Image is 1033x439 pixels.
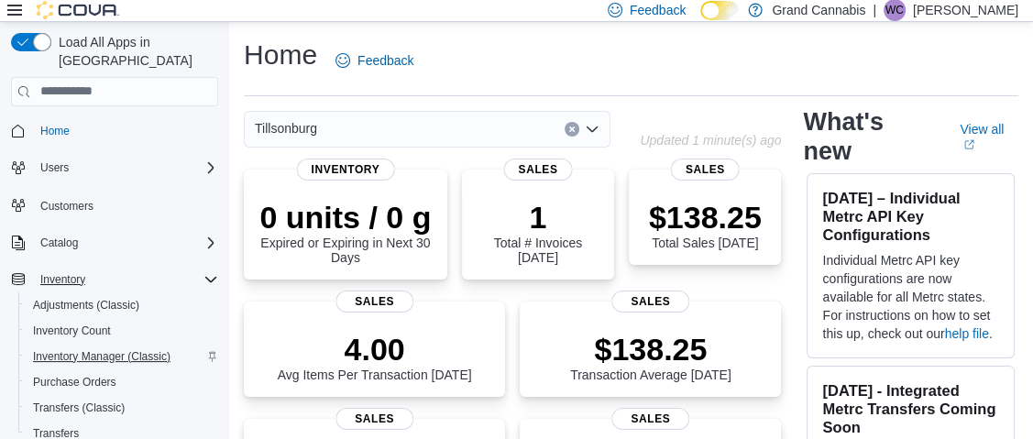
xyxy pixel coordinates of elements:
span: Users [40,160,69,175]
a: Customers [33,195,101,217]
button: Inventory Count [18,318,225,344]
button: Clear input [565,122,579,137]
span: Transfers (Classic) [26,397,218,419]
h1: Home [244,37,317,73]
h3: [DATE] – Individual Metrc API Key Configurations [822,189,999,244]
h2: What's new [803,107,938,166]
button: Inventory [33,269,93,291]
span: Adjustments (Classic) [26,294,218,316]
a: Adjustments (Classic) [26,294,147,316]
span: Inventory Count [33,324,111,338]
span: Sales [503,159,572,181]
span: Inventory Count [26,320,218,342]
span: Purchase Orders [33,375,116,390]
div: Total # Invoices [DATE] [477,199,599,265]
span: Catalog [33,232,218,254]
span: Inventory [33,269,218,291]
span: Feedback [357,51,413,70]
span: Customers [33,193,218,216]
p: $138.25 [570,331,731,368]
span: Adjustments (Classic) [33,298,139,313]
a: Home [33,120,77,142]
p: 0 units / 0 g [258,199,433,236]
span: Customers [40,199,93,214]
div: Avg Items Per Transaction [DATE] [278,331,472,382]
span: Sales [335,408,414,430]
img: Cova [37,1,119,19]
p: 4.00 [278,331,472,368]
input: Dark Mode [700,1,739,20]
span: Sales [671,159,740,181]
button: Catalog [33,232,85,254]
span: Load All Apps in [GEOGRAPHIC_DATA] [51,33,218,70]
button: Inventory [4,267,225,292]
button: Inventory Manager (Classic) [18,344,225,369]
span: Inventory [297,159,395,181]
a: help file [945,326,989,341]
span: Inventory [40,272,85,287]
h3: [DATE] - Integrated Metrc Transfers Coming Soon [822,381,999,436]
span: Sales [611,291,690,313]
a: Inventory Count [26,320,118,342]
button: Transfers (Classic) [18,395,225,421]
p: Individual Metrc API key configurations are now available for all Metrc states. For instructions ... [822,251,999,343]
a: Transfers (Classic) [26,397,132,419]
button: Users [33,157,76,179]
div: Transaction Average [DATE] [570,331,731,382]
span: Home [33,119,218,142]
span: Catalog [40,236,78,250]
p: $138.25 [649,199,762,236]
button: Catalog [4,230,225,256]
span: Purchase Orders [26,371,218,393]
span: Feedback [630,1,686,19]
button: Customers [4,192,225,218]
button: Purchase Orders [18,369,225,395]
span: Transfers (Classic) [33,401,125,415]
span: Sales [611,408,690,430]
a: Purchase Orders [26,371,124,393]
span: Inventory Manager (Classic) [26,346,218,368]
span: Sales [335,291,414,313]
svg: External link [963,139,974,150]
p: Updated 1 minute(s) ago [640,133,781,148]
span: Tillsonburg [255,117,317,139]
a: Feedback [328,42,421,79]
a: View allExternal link [960,122,1018,151]
span: Users [33,157,218,179]
a: Inventory Manager (Classic) [26,346,178,368]
span: Dark Mode [700,20,701,21]
button: Users [4,155,225,181]
p: 1 [477,199,599,236]
span: Home [40,124,70,138]
span: Inventory Manager (Classic) [33,349,170,364]
button: Open list of options [585,122,599,137]
div: Total Sales [DATE] [649,199,762,250]
button: Home [4,117,225,144]
div: Expired or Expiring in Next 30 Days [258,199,433,265]
button: Adjustments (Classic) [18,292,225,318]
